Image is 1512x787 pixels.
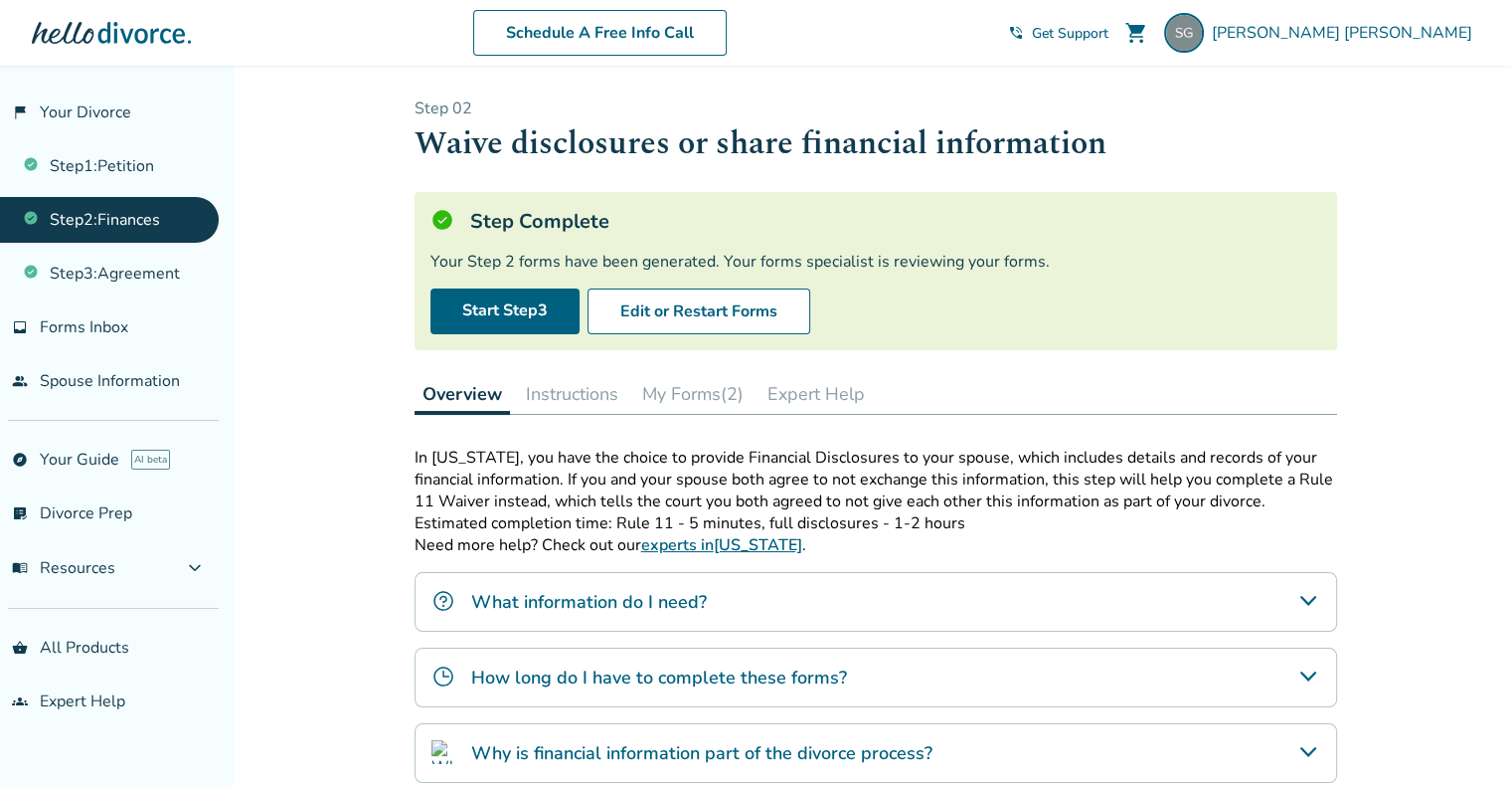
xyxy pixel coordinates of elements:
iframe: Chat Widget [1413,691,1512,787]
div: Your Step 2 forms have been generated. Your forms specialist is reviewing your forms. [430,251,1321,273]
span: AI beta [131,450,170,470]
h5: Step Complete [470,208,609,235]
span: shopping_cart [1124,21,1148,45]
div: How long do I have to complete these forms? [415,648,1337,707]
span: menu_book [12,560,28,576]
a: phone_in_talkGet Support [1008,24,1108,43]
img: Why is financial information part of the divorce process? [431,740,455,764]
span: list_alt_check [12,505,28,521]
img: pasleys@aol.com [1164,13,1204,53]
p: Estimated completion time: Rule 11 - 5 minutes, full disclosures - 1-2 hours [415,512,1337,534]
span: expand_more [183,556,207,580]
span: Get Support [1032,24,1108,43]
span: Forms Inbox [40,316,128,338]
button: Expert Help [759,374,873,414]
button: My Forms(2) [634,374,752,414]
button: Edit or Restart Forms [588,289,810,334]
p: Need more help? Check out our . [415,534,1337,556]
span: flag_2 [12,104,28,120]
h1: Waive disclosures or share financial information [415,119,1337,168]
span: Resources [12,557,115,579]
button: Instructions [518,374,626,414]
a: experts in[US_STATE] [641,534,802,556]
span: [PERSON_NAME] [PERSON_NAME] [1212,22,1480,44]
div: What information do I need? [415,572,1337,632]
p: Step 0 2 [415,98,1337,119]
span: groups [12,693,28,709]
img: What information do I need? [431,589,455,613]
div: Why is financial information part of the divorce process? [415,723,1337,783]
a: Schedule A Free Info Call [473,10,727,56]
h4: Why is financial information part of the divorce process? [471,740,932,766]
span: inbox [12,319,28,335]
img: How long do I have to complete these forms? [431,665,455,689]
button: Overview [415,374,510,415]
span: explore [12,452,28,468]
h4: How long do I have to complete these forms? [471,665,847,690]
h4: What information do I need? [471,589,707,615]
span: shopping_basket [12,640,28,656]
p: In [US_STATE], you have the choice to provide Financial Disclosures to your spouse, which include... [415,447,1337,512]
span: phone_in_talk [1008,25,1024,41]
span: people [12,373,28,389]
a: Start Step3 [430,289,580,334]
